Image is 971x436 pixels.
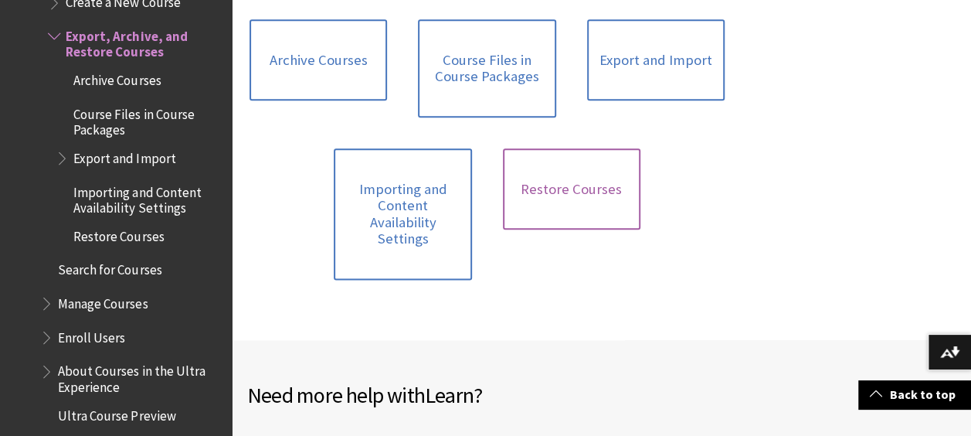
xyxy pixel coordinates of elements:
span: Learn [425,381,474,409]
span: Export, Archive, and Restore Courses [66,23,221,60]
span: Archive Courses [73,67,161,88]
h2: Need more help with ? [247,379,956,411]
a: Course Files in Course Packages [418,19,555,118]
span: Search for Courses [58,257,161,278]
span: Ultra Course Preview [58,403,175,424]
a: Back to top [858,380,971,409]
span: Manage Courses [58,291,148,312]
a: Restore Courses [503,148,640,230]
span: Enroll Users [58,325,125,346]
a: Export and Import [587,19,725,101]
a: Archive Courses [250,19,387,101]
span: Restore Courses [73,223,164,244]
a: Importing and Content Availability Settings [334,148,471,280]
span: Importing and Content Availability Settings [73,179,221,216]
span: Course Files in Course Packages [73,101,221,138]
span: Export and Import [73,145,175,166]
span: About Courses in the Ultra Experience [58,359,221,395]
